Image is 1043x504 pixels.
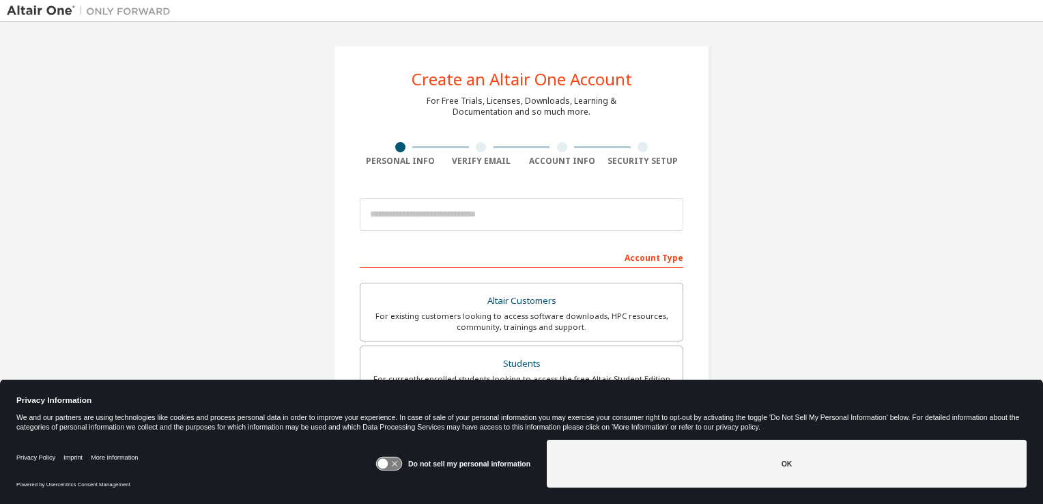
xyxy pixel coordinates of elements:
[521,156,603,167] div: Account Info
[369,374,674,395] div: For currently enrolled students looking to access the free Altair Student Edition bundle and all ...
[369,292,674,311] div: Altair Customers
[412,71,632,87] div: Create an Altair One Account
[603,156,684,167] div: Security Setup
[369,311,674,333] div: For existing customers looking to access software downloads, HPC resources, community, trainings ...
[441,156,522,167] div: Verify Email
[369,354,674,374] div: Students
[360,156,441,167] div: Personal Info
[427,96,616,117] div: For Free Trials, Licenses, Downloads, Learning & Documentation and so much more.
[7,4,177,18] img: Altair One
[360,246,683,268] div: Account Type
